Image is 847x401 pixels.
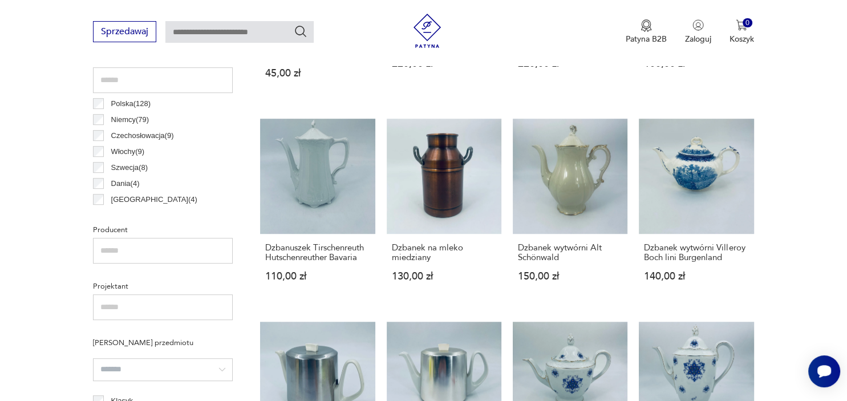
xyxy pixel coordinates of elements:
[685,34,711,44] p: Zaloguj
[626,19,667,44] a: Ikona medaluPatyna B2B
[93,21,156,42] button: Sprzedawaj
[260,119,375,303] a: Dzbanuszek Tirschenreuth Hutschenreuther BavariaDzbanuszek Tirschenreuth Hutschenreuther Bavaria1...
[111,98,151,110] p: Polska ( 128 )
[644,243,748,262] h3: Dzbanek wytwórni Villeroy Boch lini Burgenland
[265,68,370,78] p: 45,00 zł
[392,272,496,281] p: 130,00 zł
[265,272,370,281] p: 110,00 zł
[808,355,840,387] iframe: Smartsupp widget button
[111,161,148,174] p: Szwecja ( 8 )
[111,145,145,158] p: Włochy ( 9 )
[743,18,752,28] div: 0
[518,59,622,68] p: 220,00 zł
[644,272,748,281] p: 140,00 zł
[410,14,444,48] img: Patyna - sklep z meblami i dekoracjami vintage
[639,119,753,303] a: Dzbanek wytwórni Villeroy Boch lini BurgenlandDzbanek wytwórni Villeroy Boch lini Burgenland140,0...
[685,19,711,44] button: Zaloguj
[294,25,307,38] button: Szukaj
[111,209,145,222] p: Francja ( 3 )
[93,224,233,236] p: Producent
[387,119,501,303] a: Dzbanek na mleko miedzianyDzbanek na mleko miedziany130,00 zł
[93,29,156,37] a: Sprzedawaj
[111,129,174,142] p: Czechosłowacja ( 9 )
[644,59,748,68] p: 100,00 zł
[730,19,754,44] button: 0Koszyk
[93,337,233,349] p: [PERSON_NAME] przedmiotu
[111,114,149,126] p: Niemcy ( 79 )
[392,243,496,262] h3: Dzbanek na mleko miedziany
[736,19,747,31] img: Ikona koszyka
[730,34,754,44] p: Koszyk
[111,177,140,190] p: Dania ( 4 )
[392,59,496,68] p: 220,00 zł
[518,243,622,262] h3: Dzbanek wytwórni Alt Schönwald
[518,272,622,281] p: 150,00 zł
[641,19,652,32] img: Ikona medalu
[93,280,233,293] p: Projektant
[265,243,370,262] h3: Dzbanuszek Tirschenreuth Hutschenreuther Bavaria
[111,193,197,206] p: [GEOGRAPHIC_DATA] ( 4 )
[626,34,667,44] p: Patyna B2B
[626,19,667,44] button: Patyna B2B
[513,119,627,303] a: Dzbanek wytwórni Alt SchönwaldDzbanek wytwórni Alt Schönwald150,00 zł
[692,19,704,31] img: Ikonka użytkownika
